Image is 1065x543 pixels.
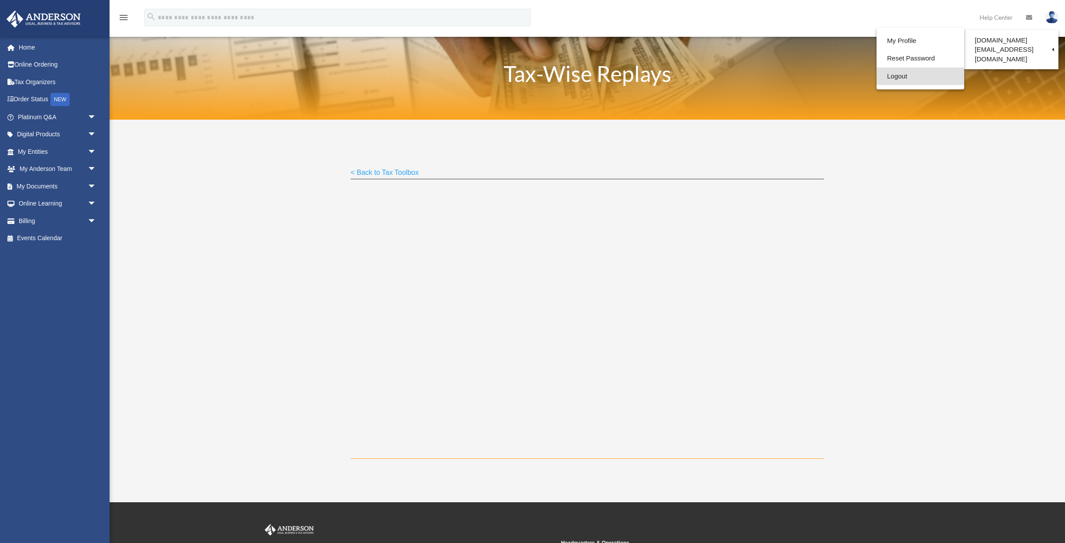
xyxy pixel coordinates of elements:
[6,160,110,178] a: My Anderson Teamarrow_drop_down
[6,212,110,230] a: Billingarrow_drop_down
[6,143,110,160] a: My Entitiesarrow_drop_down
[88,126,105,144] span: arrow_drop_down
[964,32,1058,67] a: [DOMAIN_NAME][EMAIL_ADDRESS][DOMAIN_NAME]
[877,67,964,85] a: Logout
[351,63,824,89] h1: Tax-Wise Replays
[146,12,156,21] i: search
[88,108,105,126] span: arrow_drop_down
[118,15,129,23] a: menu
[88,212,105,230] span: arrow_drop_down
[118,12,129,23] i: menu
[6,177,110,195] a: My Documentsarrow_drop_down
[351,169,419,181] a: < Back to Tax Toolbox
[88,195,105,213] span: arrow_drop_down
[88,143,105,161] span: arrow_drop_down
[88,160,105,178] span: arrow_drop_down
[88,177,105,195] span: arrow_drop_down
[877,50,964,67] a: Reset Password
[6,39,110,56] a: Home
[6,230,110,247] a: Events Calendar
[6,126,110,143] a: Digital Productsarrow_drop_down
[50,93,70,106] div: NEW
[1045,11,1058,24] img: User Pic
[6,195,110,213] a: Online Learningarrow_drop_down
[4,11,83,28] img: Anderson Advisors Platinum Portal
[263,524,316,536] img: Anderson Advisors Platinum Portal
[6,108,110,126] a: Platinum Q&Aarrow_drop_down
[877,32,964,50] a: My Profile
[6,73,110,91] a: Tax Organizers
[6,91,110,109] a: Order StatusNEW
[6,56,110,74] a: Online Ordering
